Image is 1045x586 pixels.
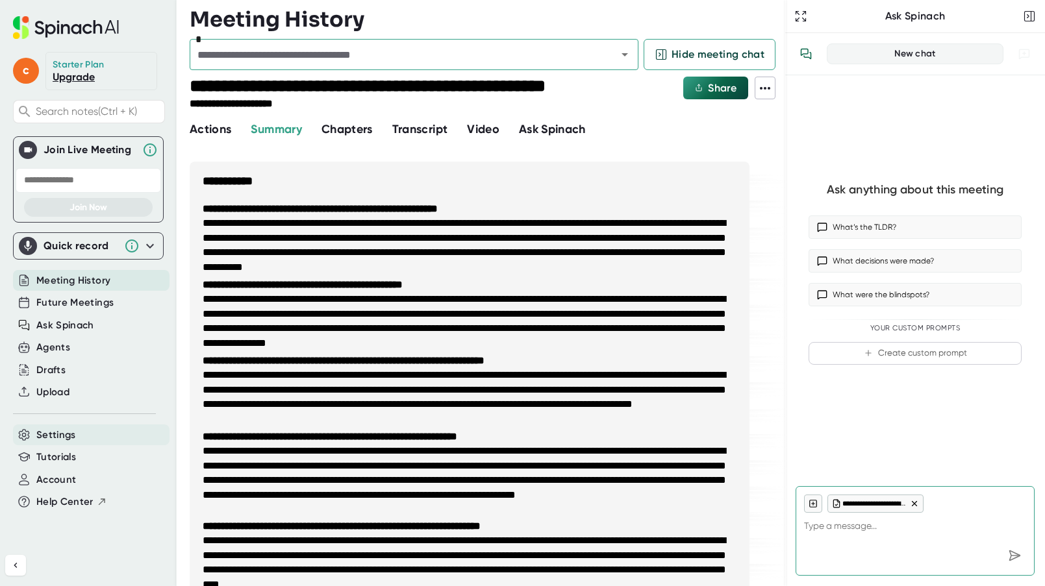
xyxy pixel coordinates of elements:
[392,121,448,138] button: Transcript
[13,58,39,84] span: c
[36,428,76,443] button: Settings
[793,41,819,67] button: View conversation history
[190,7,364,32] h3: Meeting History
[809,249,1022,273] button: What decisions were made?
[810,10,1020,23] div: Ask Spinach
[53,59,105,71] div: Starter Plan
[321,121,373,138] button: Chapters
[519,121,586,138] button: Ask Spinach
[36,105,161,117] span: Search notes (Ctrl + K)
[19,137,158,163] div: Join Live MeetingJoin Live Meeting
[827,182,1003,197] div: Ask anything about this meeting
[24,198,153,217] button: Join Now
[809,342,1022,365] button: Create custom prompt
[616,45,634,64] button: Open
[519,122,586,136] span: Ask Spinach
[809,324,1022,333] div: Your Custom Prompts
[36,494,107,509] button: Help Center
[69,202,107,213] span: Join Now
[36,318,94,333] button: Ask Spinach
[672,47,764,62] span: Hide meeting chat
[190,122,231,136] span: Actions
[53,71,95,83] a: Upgrade
[251,121,301,138] button: Summary
[392,122,448,136] span: Transcript
[708,82,737,94] span: Share
[251,122,301,136] span: Summary
[21,143,34,156] img: Join Live Meeting
[36,450,76,465] button: Tutorials
[19,233,158,259] div: Quick record
[809,215,1022,239] button: What’s the TLDR?
[36,385,69,400] button: Upload
[809,283,1022,306] button: What were the blindspots?
[1003,544,1026,567] div: Send message
[467,122,499,136] span: Video
[36,273,110,288] button: Meeting History
[1020,7,1039,25] button: Close conversation sidebar
[683,77,748,99] button: Share
[36,295,114,310] button: Future Meetings
[190,121,231,138] button: Actions
[36,472,76,487] button: Account
[44,239,118,252] div: Quick record
[792,7,810,25] button: Expand to Ask Spinach page
[36,363,66,378] button: Drafts
[467,121,499,138] button: Video
[36,340,70,355] button: Agents
[321,122,373,136] span: Chapters
[36,494,94,509] span: Help Center
[644,39,775,70] button: Hide meeting chat
[44,143,136,156] div: Join Live Meeting
[835,48,995,60] div: New chat
[5,555,26,576] button: Collapse sidebar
